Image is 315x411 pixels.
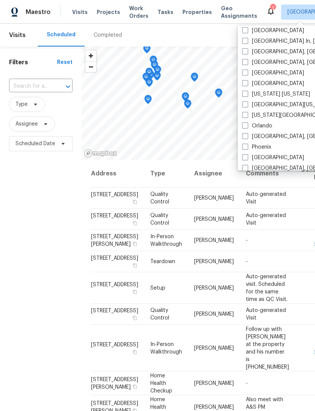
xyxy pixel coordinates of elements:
[270,5,275,12] div: 1
[191,73,198,84] div: Map marker
[150,213,169,226] span: Quality Control
[84,149,117,158] a: Mapbox homepage
[246,238,248,243] span: -
[91,160,144,188] th: Address
[182,92,189,104] div: Map marker
[150,192,169,205] span: Quality Control
[184,99,191,111] div: Map marker
[85,50,96,61] button: Zoom in
[131,315,138,321] button: Copy Address
[91,282,138,287] span: [STREET_ADDRESS]
[221,5,257,20] span: Geo Assignments
[131,220,138,226] button: Copy Address
[188,160,240,188] th: Assignee
[63,81,73,92] button: Open
[131,262,138,269] button: Copy Address
[91,192,138,197] span: [STREET_ADDRESS]
[194,380,234,386] span: [PERSON_NAME]
[129,5,148,20] span: Work Orders
[85,61,96,72] button: Zoom out
[215,88,222,100] div: Map marker
[131,199,138,205] button: Copy Address
[242,80,304,87] label: [GEOGRAPHIC_DATA]
[153,71,161,83] div: Map marker
[85,62,96,72] span: Zoom out
[91,342,138,347] span: [STREET_ADDRESS]
[131,240,138,247] button: Copy Address
[142,73,150,84] div: Map marker
[182,8,212,16] span: Properties
[194,238,234,243] span: [PERSON_NAME]
[91,308,138,313] span: [STREET_ADDRESS]
[150,259,175,264] span: Teardown
[194,217,234,222] span: [PERSON_NAME]
[242,122,272,130] label: Orlando
[246,326,289,369] span: Follow up with [PERSON_NAME] at the property and his number is [PHONE_NUMBER]
[97,8,120,16] span: Projects
[91,213,138,219] span: [STREET_ADDRESS]
[72,8,88,16] span: Visits
[194,345,234,351] span: [PERSON_NAME]
[91,377,138,389] span: [STREET_ADDRESS][PERSON_NAME]
[150,341,182,354] span: In-Person Walkthrough
[131,288,138,295] button: Copy Address
[194,285,234,290] span: [PERSON_NAME]
[91,234,138,247] span: [STREET_ADDRESS][PERSON_NAME]
[242,154,304,161] label: [GEOGRAPHIC_DATA]
[194,312,234,317] span: [PERSON_NAME]
[240,160,295,188] th: Comments
[246,380,248,386] span: -
[150,373,172,393] span: Home Health Checkup
[151,60,158,72] div: Map marker
[157,9,173,15] span: Tasks
[242,69,304,77] label: [GEOGRAPHIC_DATA]
[47,31,76,39] div: Scheduled
[246,259,248,264] span: -
[194,259,234,264] span: [PERSON_NAME]
[150,285,165,290] span: Setup
[242,90,310,98] label: [US_STATE] [US_STATE]
[94,31,122,39] div: Completed
[194,404,234,409] span: [PERSON_NAME]
[150,56,157,67] div: Map marker
[150,234,182,247] span: In-Person Walkthrough
[246,308,286,321] span: Auto-generated Visit
[131,383,138,390] button: Copy Address
[9,27,26,43] span: Visits
[246,213,286,226] span: Auto-generated Visit
[26,8,51,16] span: Maestro
[143,44,151,56] div: Map marker
[194,195,234,201] span: [PERSON_NAME]
[15,101,28,108] span: Type
[246,274,287,302] span: Auto-generated visit. Scheduled for the same time as QC Visit.
[57,59,73,66] div: Reset
[150,308,169,321] span: Quality Control
[144,95,152,107] div: Map marker
[15,140,55,147] span: Scheduled Date
[145,68,153,79] div: Map marker
[242,143,271,151] label: Phoenix
[9,59,57,66] h1: Filters
[242,27,304,34] label: [GEOGRAPHIC_DATA]
[15,120,38,128] span: Assignee
[91,256,138,261] span: [STREET_ADDRESS]
[246,192,286,205] span: Auto-generated Visit
[82,47,283,160] canvas: Map
[9,81,51,92] input: Search for an address...
[144,160,188,188] th: Type
[131,348,138,355] button: Copy Address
